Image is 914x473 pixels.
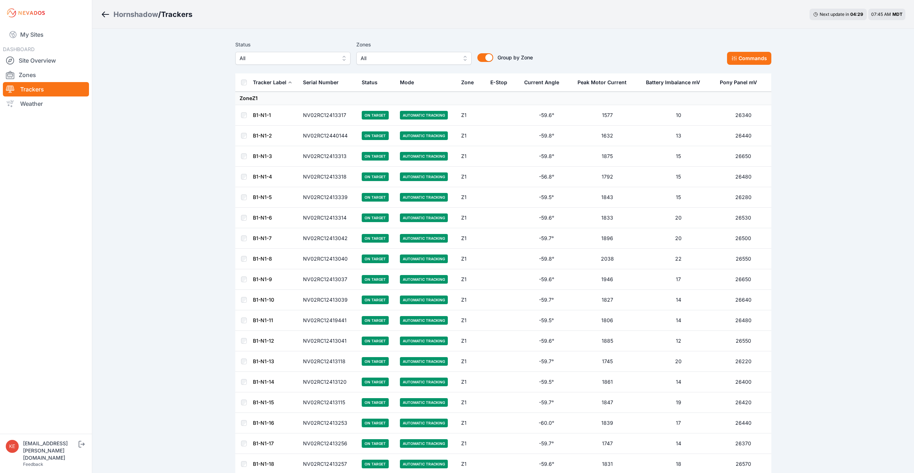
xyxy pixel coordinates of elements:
[362,460,389,468] span: On Target
[457,433,486,454] td: Z1
[362,439,389,448] span: On Target
[400,172,448,181] span: Automatic Tracking
[720,74,763,91] button: Pony Panel mV
[520,228,573,249] td: -59.7°
[490,79,507,86] div: E-Stop
[573,310,642,331] td: 1806
[642,167,715,187] td: 15
[520,187,573,208] td: -59.5°
[871,12,891,17] span: 07:45 AM
[400,439,448,448] span: Automatic Tracking
[253,358,274,364] a: B1-N1-13
[457,167,486,187] td: Z1
[457,105,486,126] td: Z1
[299,187,357,208] td: NV02RC12413339
[299,228,357,249] td: NV02RC12413042
[646,79,700,86] div: Battery Imbalance mV
[457,187,486,208] td: Z1
[715,310,771,331] td: 26480
[3,68,89,82] a: Zones
[573,187,642,208] td: 1843
[400,419,448,427] span: Automatic Tracking
[299,269,357,290] td: NV02RC12413037
[642,228,715,249] td: 20
[253,132,272,139] a: B1-N1-2
[362,316,389,325] span: On Target
[400,460,448,468] span: Automatic Tracking
[299,208,357,228] td: NV02RC12413314
[573,290,642,310] td: 1827
[642,146,715,167] td: 15
[400,74,420,91] button: Mode
[646,74,706,91] button: Battery Imbalance mV
[253,399,274,405] a: B1-N1-15
[642,208,715,228] td: 20
[457,269,486,290] td: Z1
[400,398,448,407] span: Automatic Tracking
[253,153,272,159] a: B1-N1-3
[520,167,573,187] td: -56.8°
[400,316,448,325] span: Automatic Tracking
[235,40,351,49] label: Status
[362,111,389,120] span: On Target
[520,351,573,372] td: -59.7°
[573,433,642,454] td: 1747
[715,126,771,146] td: 26440
[240,54,336,63] span: All
[520,249,573,269] td: -59.8°
[573,105,642,126] td: 1577
[524,74,565,91] button: Current Angle
[573,146,642,167] td: 1875
[253,317,273,323] a: B1-N1-11
[400,254,448,263] span: Automatic Tracking
[362,152,389,161] span: On Target
[362,131,389,140] span: On Target
[113,9,158,19] div: Hornshadow
[457,413,486,433] td: Z1
[457,290,486,310] td: Z1
[715,351,771,372] td: 26220
[520,269,573,290] td: -59.6°
[642,392,715,413] td: 19
[457,372,486,392] td: Z1
[253,215,272,221] a: B1-N1-6
[356,40,472,49] label: Zones
[573,208,642,228] td: 1833
[642,249,715,269] td: 22
[3,96,89,111] a: Weather
[362,213,389,222] span: On Target
[299,167,357,187] td: NV02RC12413318
[253,461,274,467] a: B1-N1-18
[362,74,383,91] button: Status
[642,413,715,433] td: 17
[253,276,272,282] a: B1-N1-9
[715,413,771,433] td: 26440
[400,357,448,366] span: Automatic Tracking
[400,131,448,140] span: Automatic Tracking
[573,372,642,392] td: 1861
[6,440,19,453] img: keadams@sundt.com
[642,310,715,331] td: 14
[578,79,627,86] div: Peak Motor Current
[299,433,357,454] td: NV02RC12413256
[715,167,771,187] td: 26480
[299,126,357,146] td: NV02RC12440144
[457,228,486,249] td: Z1
[362,337,389,345] span: On Target
[235,52,351,65] button: All
[520,372,573,392] td: -59.5°
[362,275,389,284] span: On Target
[356,52,472,65] button: All
[720,79,757,86] div: Pony Panel mV
[362,419,389,427] span: On Target
[520,290,573,310] td: -59.7°
[299,392,357,413] td: NV02RC12413115
[457,310,486,331] td: Z1
[642,126,715,146] td: 13
[715,105,771,126] td: 26340
[642,351,715,372] td: 20
[362,172,389,181] span: On Target
[161,9,192,19] h3: Trackers
[23,440,77,461] div: [EMAIL_ADDRESS][PERSON_NAME][DOMAIN_NAME]
[299,331,357,351] td: NV02RC12413041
